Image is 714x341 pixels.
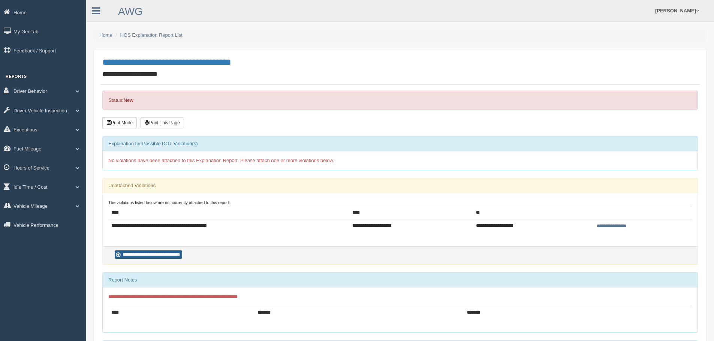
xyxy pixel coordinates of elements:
[141,117,184,128] button: Print This Page
[118,6,143,17] a: AWG
[103,273,698,287] div: Report Notes
[103,178,698,193] div: Unattached Violations
[99,32,112,38] a: Home
[102,91,698,110] div: Status:
[103,136,698,151] div: Explanation for Possible DOT Violation(s)
[102,117,137,128] button: Print Mode
[108,158,334,163] span: No violations have been attached to this Explanation Report. Please attach one or more violations...
[108,200,230,205] small: The violations listed below are not currently attached to this report:
[120,32,183,38] a: HOS Explanation Report List
[123,97,133,103] strong: New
